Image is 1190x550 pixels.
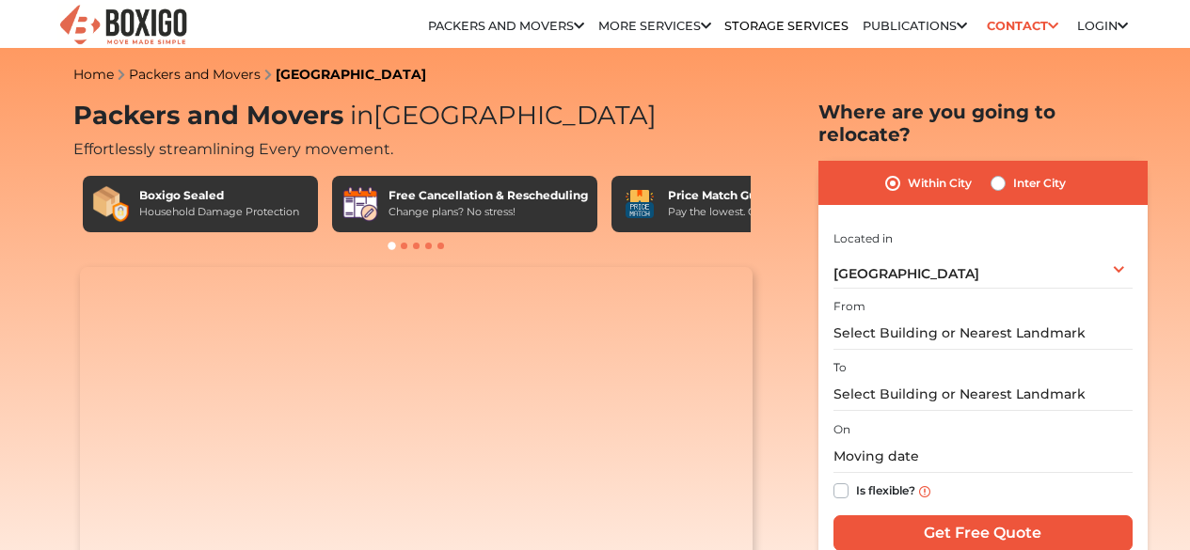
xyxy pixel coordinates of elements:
input: Select Building or Nearest Landmark [833,317,1133,350]
input: Moving date [833,440,1133,473]
label: From [833,298,865,315]
a: Packers and Movers [428,19,584,33]
a: [GEOGRAPHIC_DATA] [276,66,426,83]
img: Boxigo [57,3,189,49]
div: Price Match Guarantee [668,187,811,204]
h2: Where are you going to relocate? [818,101,1148,146]
a: Home [73,66,114,83]
div: Boxigo Sealed [139,187,299,204]
label: Located in [833,230,893,247]
span: Effortlessly streamlining Every movement. [73,140,393,158]
input: Select Building or Nearest Landmark [833,378,1133,411]
span: in [350,100,373,131]
span: [GEOGRAPHIC_DATA] [343,100,657,131]
img: Price Match Guarantee [621,185,658,223]
div: Household Damage Protection [139,204,299,220]
a: Contact [980,11,1064,40]
a: More services [598,19,711,33]
img: Free Cancellation & Rescheduling [341,185,379,223]
label: To [833,359,847,376]
label: On [833,421,850,438]
img: Boxigo Sealed [92,185,130,223]
a: Packers and Movers [129,66,261,83]
label: Inter City [1013,172,1066,195]
span: [GEOGRAPHIC_DATA] [833,265,979,282]
div: Change plans? No stress! [389,204,588,220]
a: Publications [863,19,967,33]
label: Is flexible? [856,479,915,499]
h1: Packers and Movers [73,101,760,132]
a: Login [1077,19,1128,33]
a: Storage Services [724,19,849,33]
img: info [919,486,930,497]
div: Free Cancellation & Rescheduling [389,187,588,204]
label: Within City [908,172,972,195]
div: Pay the lowest. Guaranteed! [668,204,811,220]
